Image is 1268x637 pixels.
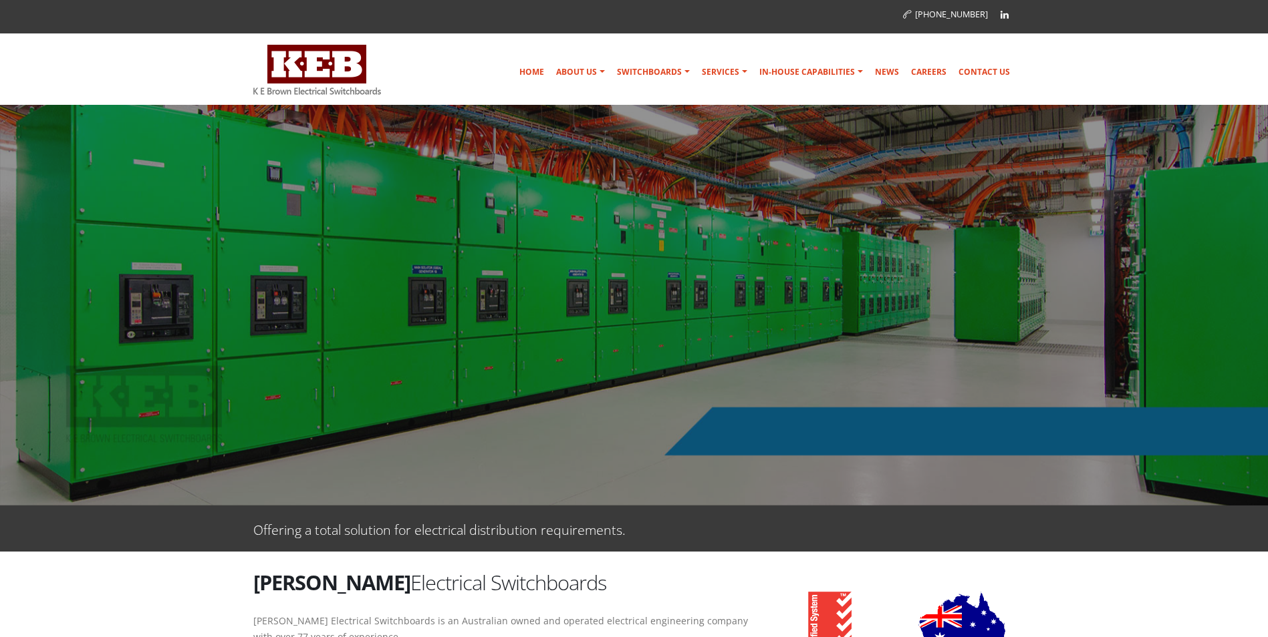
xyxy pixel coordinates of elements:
a: Careers [906,59,952,85]
a: [PHONE_NUMBER] [903,9,988,20]
a: News [870,59,904,85]
a: Home [514,59,549,85]
a: About Us [551,59,610,85]
a: Switchboards [612,59,695,85]
h2: Electrical Switchboards [253,568,755,596]
img: K E Brown Electrical Switchboards [253,45,381,95]
a: Linkedin [995,5,1015,25]
a: Services [696,59,753,85]
a: Contact Us [953,59,1015,85]
p: Offering a total solution for electrical distribution requirements. [253,519,626,538]
a: In-house Capabilities [754,59,868,85]
strong: [PERSON_NAME] [253,568,410,596]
